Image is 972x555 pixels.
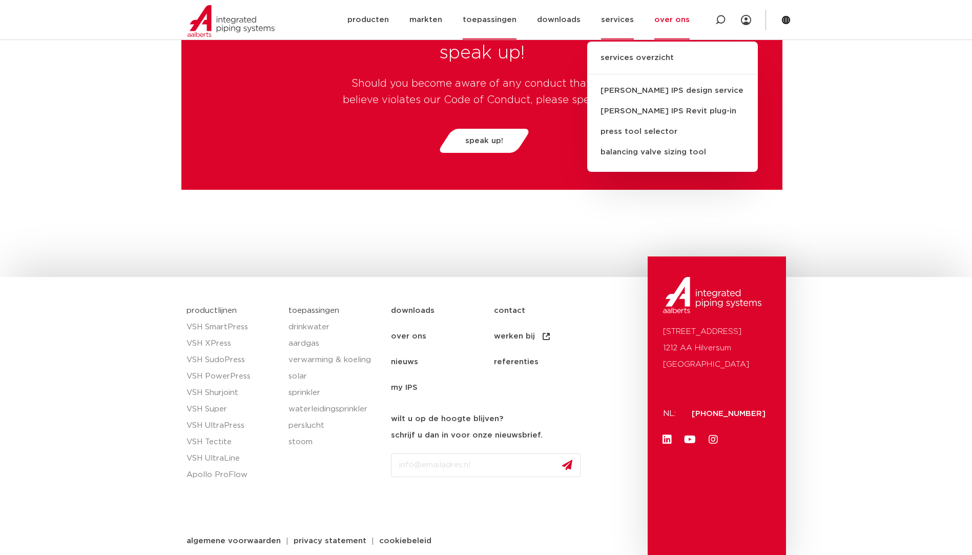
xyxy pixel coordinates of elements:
[494,349,597,375] a: referenties
[187,319,279,335] a: VSH SmartPress
[187,467,279,483] a: Apollo ProFlow
[187,385,279,401] a: VSH Shurjoint
[391,298,643,401] nav: Menu
[587,52,758,74] a: services overzicht
[187,335,279,352] a: VSH XPress
[288,401,381,418] a: waterleidingsprinkler
[663,406,679,422] p: NL:
[465,137,503,145] span: speak up!
[437,129,532,153] a: speak up!
[391,453,581,477] input: info@emailadres.nl
[187,352,279,368] a: VSH SudoPress
[187,307,237,314] a: productlijnen
[288,385,381,401] a: sprinkler
[391,485,547,525] iframe: reCAPTCHA
[187,450,279,467] a: VSH UltraLine
[187,368,279,385] a: VSH PowerPress
[187,537,281,545] span: algemene voorwaarden
[288,319,381,335] a: drinkwater
[562,460,572,470] img: send.svg
[494,298,597,324] a: contact
[288,434,381,450] a: stoom
[187,418,279,434] a: VSH UltraPress
[288,307,339,314] a: toepassingen
[187,434,279,450] a: VSH Tectite
[391,324,494,349] a: over ons
[391,298,494,324] a: downloads
[663,324,771,373] p: [STREET_ADDRESS] 1212 AA Hilversum [GEOGRAPHIC_DATA]
[587,101,758,122] a: [PERSON_NAME] IPS Revit plug-in
[288,352,381,368] a: verwarming & koeling
[288,418,381,434] a: perslucht
[379,537,431,545] span: cookiebeleid
[340,75,624,108] h4: Should you become aware of any conduct that you believe violates our Code of Conduct, please spea...
[288,368,381,385] a: solar
[371,537,439,545] a: cookiebeleid
[587,142,758,163] a: balancing valve sizing tool
[391,431,543,439] strong: schrijf u dan in voor onze nieuwsbrief.
[587,81,758,101] a: [PERSON_NAME] IPS design service
[179,537,288,545] a: algemene voorwaarden
[587,122,758,142] a: press tool selector
[692,410,766,418] a: [PHONE_NUMBER]
[340,41,624,66] h2: speak up!
[187,401,279,418] a: VSH Super
[294,537,366,545] span: privacy statement
[391,349,494,375] a: nieuws
[494,324,597,349] a: werken bij
[286,537,374,545] a: privacy statement
[288,335,381,352] a: aardgas
[391,415,503,423] strong: wilt u op de hoogte blijven?
[391,375,494,401] a: my IPS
